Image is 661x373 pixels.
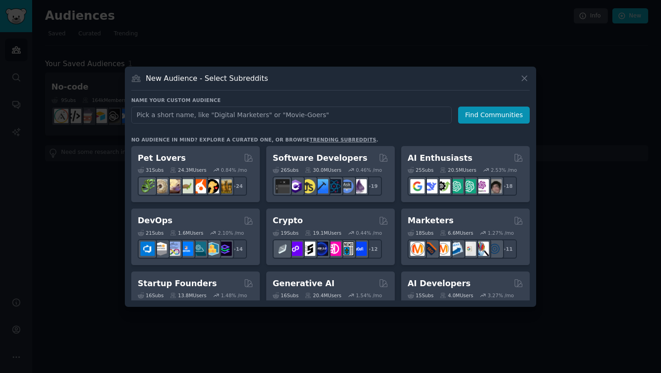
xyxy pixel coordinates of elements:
[218,179,232,193] img: dogbreed
[153,242,168,256] img: AWS_Certified_Experts
[408,153,472,164] h2: AI Enthusiasts
[353,179,367,193] img: elixir
[408,215,454,226] h2: Marketers
[179,242,193,256] img: DevOpsLinks
[487,179,502,193] img: ArtificalIntelligence
[449,242,463,256] img: Emailmarketing
[166,179,180,193] img: leopardgeckos
[305,167,341,173] div: 30.0M Users
[138,292,163,299] div: 16 Sub s
[305,230,341,236] div: 19.1M Users
[314,179,328,193] img: iOSProgramming
[138,153,186,164] h2: Pet Lovers
[440,167,476,173] div: 20.5M Users
[131,136,378,143] div: No audience in mind? Explore a curated one, or browse .
[146,73,268,83] h3: New Audience - Select Subreddits
[131,97,530,103] h3: Name your custom audience
[408,230,433,236] div: 18 Sub s
[363,239,382,259] div: + 12
[273,215,303,226] h2: Crypto
[410,179,425,193] img: GoogleGeminiAI
[170,292,206,299] div: 13.8M Users
[273,167,298,173] div: 26 Sub s
[275,179,290,193] img: software
[353,242,367,256] img: defi_
[340,242,354,256] img: CryptoNews
[436,242,450,256] img: AskMarketing
[275,242,290,256] img: ethfinance
[498,239,517,259] div: + 11
[138,167,163,173] div: 31 Sub s
[273,230,298,236] div: 19 Sub s
[356,167,382,173] div: 0.46 % /mo
[488,292,514,299] div: 3.27 % /mo
[408,278,471,289] h2: AI Developers
[288,179,302,193] img: csharp
[138,215,173,226] h2: DevOps
[140,242,155,256] img: azuredevops
[192,242,206,256] img: platformengineering
[305,292,341,299] div: 20.4M Users
[221,292,247,299] div: 1.48 % /mo
[309,137,376,142] a: trending subreddits
[228,176,247,196] div: + 24
[205,242,219,256] img: aws_cdk
[440,230,473,236] div: 6.6M Users
[487,242,502,256] img: OnlineMarketing
[138,230,163,236] div: 21 Sub s
[153,179,168,193] img: ballpython
[205,179,219,193] img: PetAdvice
[221,167,247,173] div: 0.84 % /mo
[449,179,463,193] img: chatgpt_promptDesign
[179,179,193,193] img: turtle
[301,179,315,193] img: learnjavascript
[192,179,206,193] img: cockatiel
[138,278,217,289] h2: Startup Founders
[340,179,354,193] img: AskComputerScience
[166,242,180,256] img: Docker_DevOps
[170,167,206,173] div: 24.3M Users
[423,179,437,193] img: DeepSeek
[356,230,382,236] div: 0.44 % /mo
[423,242,437,256] img: bigseo
[327,179,341,193] img: reactnative
[131,107,452,124] input: Pick a short name, like "Digital Marketers" or "Movie-Goers"
[327,242,341,256] img: defiblockchain
[140,179,155,193] img: herpetology
[273,278,335,289] h2: Generative AI
[488,230,514,236] div: 1.27 % /mo
[475,242,489,256] img: MarketingResearch
[475,179,489,193] img: OpenAIDev
[218,242,232,256] img: PlatformEngineers
[170,230,203,236] div: 1.6M Users
[436,179,450,193] img: AItoolsCatalog
[356,292,382,299] div: 1.54 % /mo
[462,179,476,193] img: chatgpt_prompts_
[314,242,328,256] img: web3
[458,107,530,124] button: Find Communities
[363,176,382,196] div: + 19
[273,292,298,299] div: 16 Sub s
[273,153,367,164] h2: Software Developers
[410,242,425,256] img: content_marketing
[288,242,302,256] img: 0xPolygon
[440,292,473,299] div: 4.0M Users
[462,242,476,256] img: googleads
[498,176,517,196] div: + 18
[228,239,247,259] div: + 14
[301,242,315,256] img: ethstaker
[408,292,433,299] div: 15 Sub s
[408,167,433,173] div: 25 Sub s
[218,230,244,236] div: 2.10 % /mo
[491,167,517,173] div: 2.53 % /mo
